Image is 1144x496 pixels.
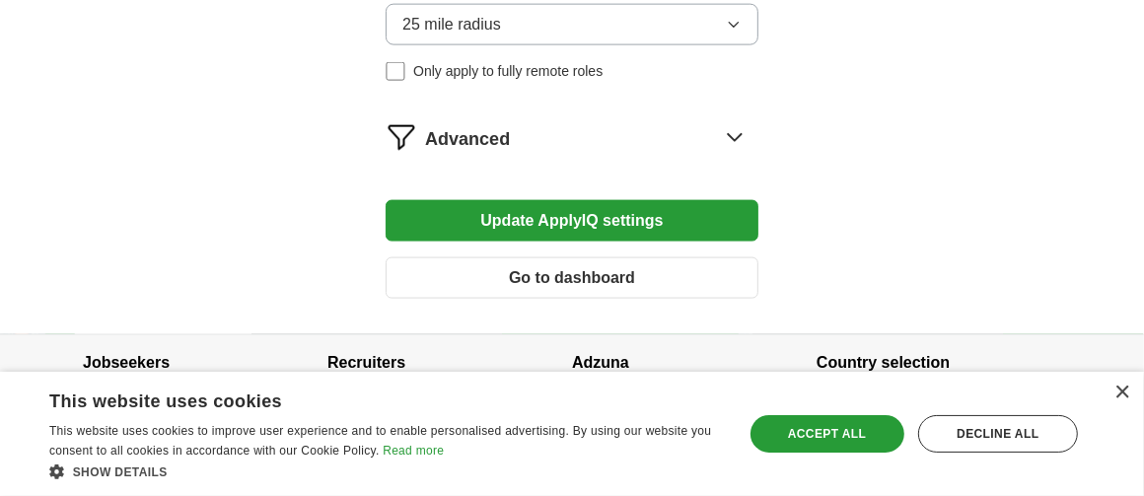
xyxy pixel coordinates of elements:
[386,257,758,299] button: Go to dashboard
[817,335,1061,390] h4: Country selection
[49,461,723,481] div: Show details
[425,126,510,153] span: Advanced
[1114,386,1129,400] div: Close
[386,62,405,82] input: Only apply to fully remote roles
[383,444,444,458] a: Read more, opens a new window
[49,384,674,413] div: This website uses cookies
[751,415,904,453] div: Accept all
[386,4,758,45] button: 25 mile radius
[49,424,711,458] span: This website uses cookies to improve user experience and to enable personalised advertising. By u...
[413,61,603,82] span: Only apply to fully remote roles
[918,415,1078,453] div: Decline all
[402,13,501,36] span: 25 mile radius
[386,121,417,153] img: filter
[73,465,168,479] span: Show details
[386,200,758,242] button: Update ApplyIQ settings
